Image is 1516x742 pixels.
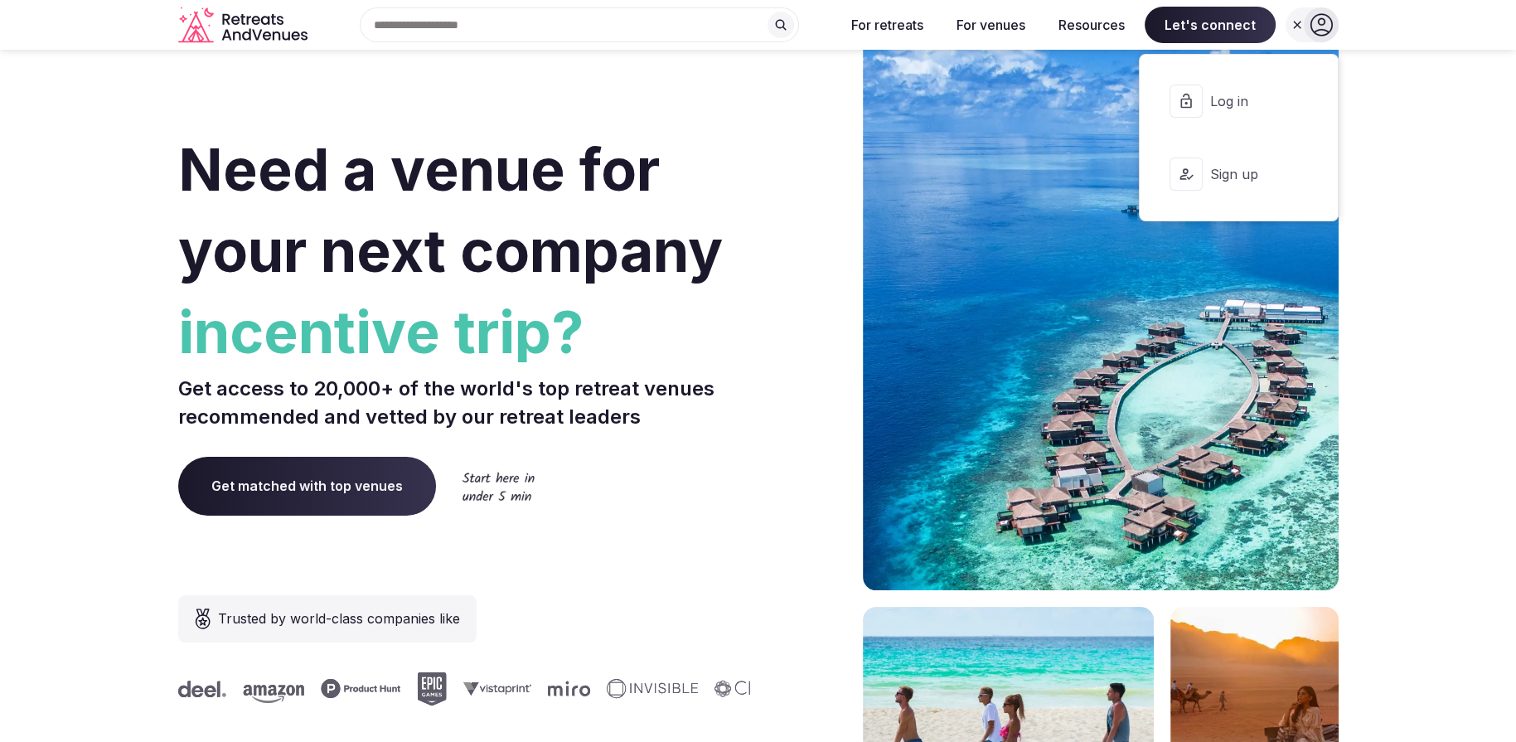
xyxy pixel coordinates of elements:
svg: Miro company logo [544,681,586,696]
span: Trusted by world-class companies like [218,609,460,628]
svg: Epic Games company logo [413,672,443,706]
svg: Invisible company logo [603,679,694,699]
svg: Retreats and Venues company logo [178,7,311,44]
a: Get matched with top venues [178,457,436,515]
span: incentive trip? [178,292,752,373]
svg: Vistaprint company logo [459,681,527,696]
span: Let's connect [1145,7,1276,43]
a: Visit the homepage [178,7,311,44]
button: Sign up [1153,141,1324,207]
span: Sign up [1209,165,1289,183]
button: For retreats [838,7,937,43]
svg: Deel company logo [174,681,222,697]
button: For venues [943,7,1039,43]
button: Resources [1045,7,1138,43]
img: Start here in under 5 min [463,472,535,501]
p: Get access to 20,000+ of the world's top retreat venues recommended and vetted by our retreat lea... [178,375,752,430]
button: Log in [1153,68,1324,134]
span: Need a venue for your next company [178,134,723,286]
span: Log in [1209,92,1289,110]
